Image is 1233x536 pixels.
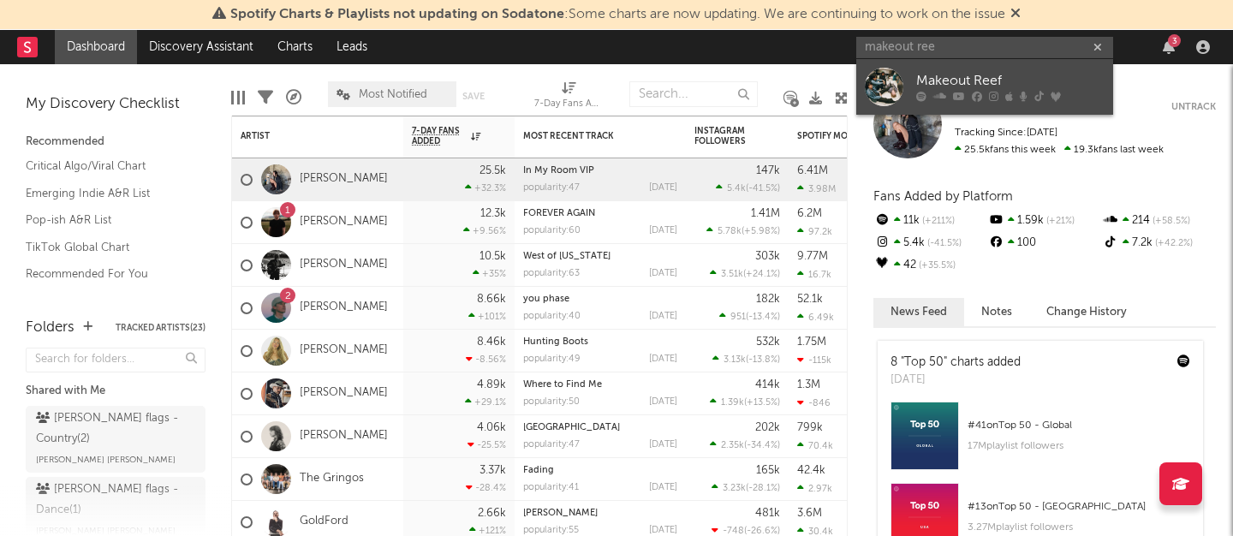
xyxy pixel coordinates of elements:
a: Leads [325,30,379,64]
div: [DATE] [649,397,677,407]
div: [DATE] [649,269,677,278]
div: 1.75M [797,336,826,348]
div: 8 "Top 50" charts added [890,354,1025,372]
span: 19.3k fans last week [955,145,1164,155]
div: 11k [873,210,987,232]
span: Dismiss [1010,8,1021,21]
span: -41.5 % [748,184,777,194]
div: 25.5k [479,165,506,176]
div: 17M playlist followers [968,436,1190,456]
input: Search... [629,81,758,107]
span: 1.39k [721,398,744,408]
div: popularity: 47 [523,440,580,450]
div: [PERSON_NAME] flags - Country ( 2 ) [36,408,191,450]
div: ( ) [716,182,780,194]
div: [DATE] [649,183,677,193]
a: [PERSON_NAME] [300,172,388,187]
div: popularity: 63 [523,269,580,278]
div: 182k [756,294,780,305]
div: Most Recent Track [523,131,652,141]
div: In My Room VIP [523,166,677,176]
div: 1.3M [797,379,820,390]
div: 100 [987,232,1101,254]
div: 8.66k [477,294,506,305]
div: popularity: 60 [523,226,581,235]
div: 7-Day Fans Added (7-Day Fans Added) [534,73,603,122]
span: 5.4k [727,184,746,194]
div: [DATE] [649,354,677,364]
div: 214 [1102,210,1216,232]
div: popularity: 47 [523,183,580,193]
div: Artist [241,131,369,141]
a: [PERSON_NAME] [300,215,388,229]
button: Save [462,92,485,101]
span: 7-Day Fans Added [412,126,467,146]
div: popularity: 55 [523,526,579,535]
div: +32.3 % [465,182,506,194]
span: 2.35k [721,441,744,450]
span: +211 % [920,217,955,226]
div: FOREVER AGAIN [523,209,677,218]
div: 42 [873,254,987,277]
div: ( ) [710,439,780,450]
div: -115k [797,354,831,366]
input: Search for folders... [26,348,205,372]
a: West of [US_STATE] [523,252,611,261]
div: Celeste [523,509,677,518]
div: [DATE] [649,440,677,450]
div: -846 [797,397,831,408]
a: [PERSON_NAME] [523,509,598,518]
div: popularity: 50 [523,397,580,407]
button: Untrack [1171,98,1216,116]
div: Filters [258,73,273,122]
a: TikTok Global Chart [26,238,188,257]
a: [GEOGRAPHIC_DATA] [523,423,620,432]
div: A&R Pipeline [286,73,301,122]
a: In My Room VIP [523,166,594,176]
div: +121 % [469,525,506,536]
div: 147k [756,165,780,176]
div: +9.56 % [463,225,506,236]
div: ( ) [712,354,780,365]
span: Tracking Since: [DATE] [955,128,1057,138]
a: FOREVER AGAIN [523,209,595,218]
div: 165k [756,465,780,476]
div: ( ) [712,482,780,493]
a: [PERSON_NAME] [300,343,388,358]
div: 3.6M [797,508,822,519]
div: Recommended [26,132,205,152]
div: ( ) [719,311,780,322]
span: Most Notified [359,89,427,100]
div: 6.49k [797,312,834,323]
button: 3 [1163,40,1175,54]
a: Critical Algo/Viral Chart [26,157,188,176]
div: 6.2M [797,208,822,219]
div: ( ) [712,525,780,536]
div: -25.5 % [468,439,506,450]
div: 481k [755,508,780,519]
div: 7-Day Fans Added (7-Day Fans Added) [534,94,603,115]
span: +13.5 % [747,398,777,408]
a: GoldFord [300,515,348,529]
span: 5.78k [718,227,742,236]
span: -41.5 % [925,239,962,248]
span: +58.5 % [1150,217,1190,226]
span: 951 [730,313,746,322]
div: 1.41M [751,208,780,219]
button: Tracked Artists(23) [116,324,205,332]
div: Folders [26,318,74,338]
a: Recommended For You [26,265,188,283]
div: West of Ohio [523,252,677,261]
div: 3.37k [479,465,506,476]
div: Instagram Followers [694,126,754,146]
div: 9.77M [797,251,828,262]
a: [PERSON_NAME] [300,301,388,315]
span: [PERSON_NAME] [PERSON_NAME] [36,450,176,470]
div: 16.7k [797,269,831,280]
a: [PERSON_NAME] [300,429,388,444]
div: Spotify Monthly Listeners [797,131,926,141]
a: [PERSON_NAME] flags - Country(2)[PERSON_NAME] [PERSON_NAME] [26,406,205,473]
div: -28.4 % [466,482,506,493]
span: +24.1 % [746,270,777,279]
div: 8.46k [477,336,506,348]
